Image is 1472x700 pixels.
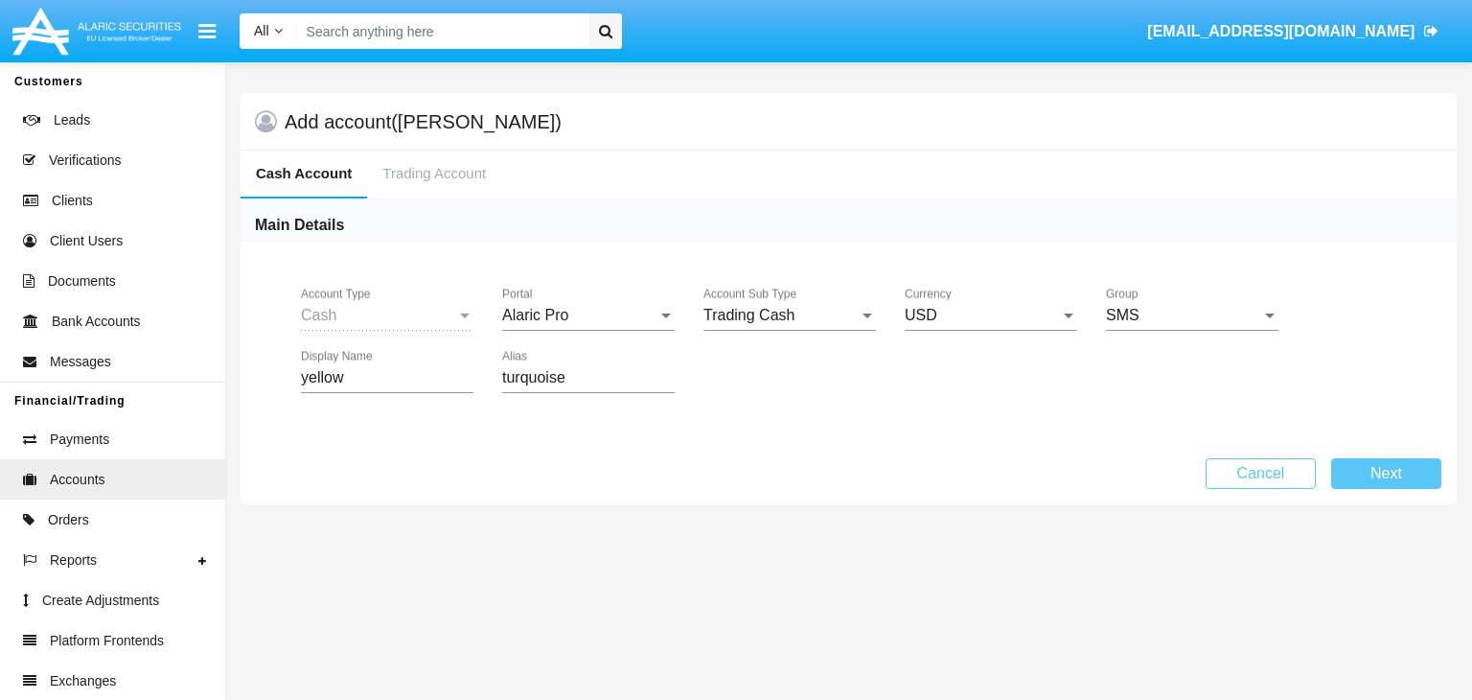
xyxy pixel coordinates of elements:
span: Accounts [50,470,105,490]
span: Verifications [49,151,121,171]
span: Reports [50,550,97,571]
span: Alaric Pro [502,307,568,323]
img: Logo image [10,3,184,59]
input: Search [297,13,583,49]
a: [EMAIL_ADDRESS][DOMAIN_NAME] [1138,5,1448,58]
h5: Add account ([PERSON_NAME]) [285,114,562,129]
span: Bank Accounts [52,312,141,332]
a: All [240,21,297,41]
span: All [254,23,269,38]
span: Orders [48,510,89,530]
span: USD [905,307,937,323]
span: Messages [50,352,111,372]
span: [EMAIL_ADDRESS][DOMAIN_NAME] [1147,23,1414,39]
span: Exchanges [50,671,116,691]
span: SMS [1106,307,1139,323]
span: Platform Frontends [50,631,164,651]
h6: Main Details [255,215,344,236]
button: Next [1331,458,1441,489]
span: Create Adjustments [42,591,159,611]
span: Leads [54,110,90,130]
span: Clients [52,191,93,211]
span: Cash [301,307,336,323]
button: Cancel [1206,458,1316,489]
span: Payments [50,430,109,450]
span: Trading Cash [703,307,794,323]
span: Documents [48,271,116,292]
span: Client Users [50,231,123,251]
